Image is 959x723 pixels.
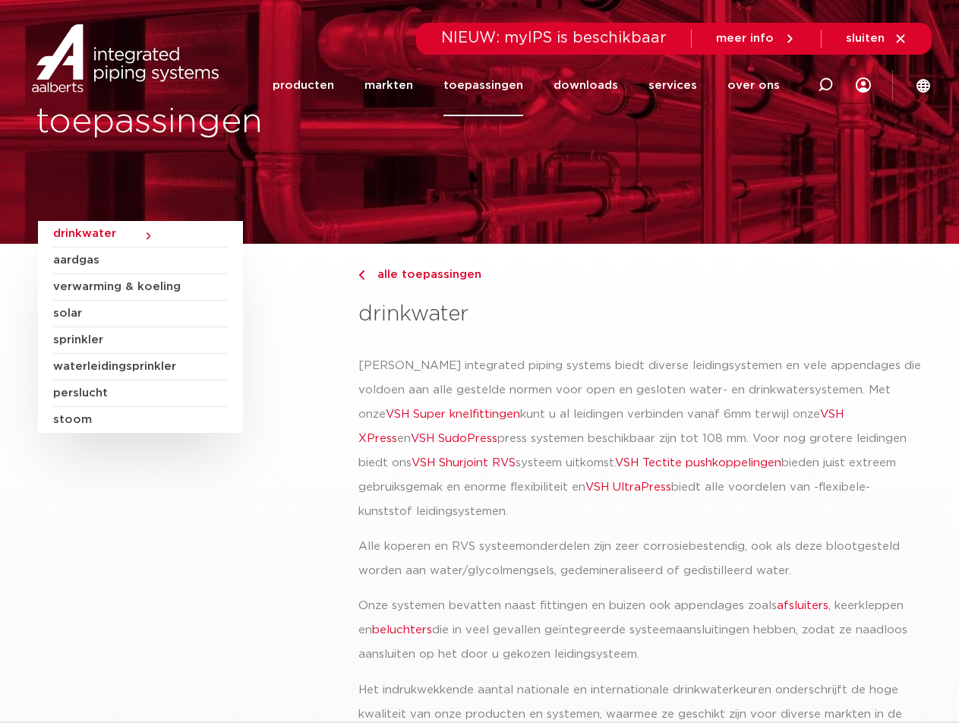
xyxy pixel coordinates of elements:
[53,274,228,301] a: verwarming & koeling
[846,33,885,44] span: sluiten
[53,248,228,274] a: aardgas
[358,299,921,330] h3: drinkwater
[615,457,781,469] a: VSH Tectite pushkoppelingen
[53,407,228,433] a: stoom
[856,55,871,116] div: my IPS
[53,354,228,380] a: waterleidingsprinkler
[846,32,907,46] a: sluiten
[273,55,780,116] nav: Menu
[386,409,520,420] a: VSH Super knelfittingen
[358,535,921,583] p: Alle koperen en RVS systeemonderdelen zijn zeer corrosiebestendig, ook als deze blootgesteld word...
[443,55,523,116] a: toepassingen
[358,266,921,284] a: alle toepassingen
[53,327,228,354] a: sprinkler
[716,32,797,46] a: meer info
[273,55,334,116] a: producten
[372,624,432,636] a: beluchters
[358,594,921,667] p: Onze systemen bevatten naast fittingen en buizen ook appendages zoals , keerkleppen en die in vee...
[441,30,667,46] span: NIEUW: myIPS is beschikbaar
[53,380,228,407] a: perslucht
[53,221,228,248] a: drinkwater
[648,55,697,116] a: services
[716,33,774,44] span: meer info
[358,409,844,444] a: VSH XPress
[412,457,516,469] a: VSH Shurjoint RVS
[411,433,497,444] a: VSH SudoPress
[777,600,828,611] a: afsluiters
[358,354,921,524] p: [PERSON_NAME] integrated piping systems biedt diverse leidingsystemen en vele appendages die vold...
[53,301,228,327] a: solar
[585,481,671,493] a: VSH UltraPress
[554,55,618,116] a: downloads
[368,269,481,280] span: alle toepassingen
[364,55,413,116] a: markten
[727,55,780,116] a: over ons
[358,270,364,280] img: chevron-right.svg
[36,98,472,147] h1: toepassingen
